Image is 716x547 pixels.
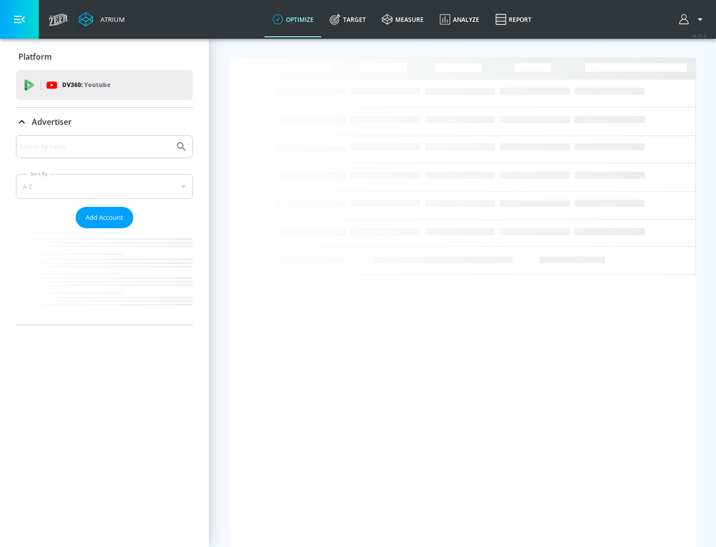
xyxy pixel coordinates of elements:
div: DV360: Youtube [16,70,193,100]
a: optimize [265,1,322,37]
label: Sort By [28,171,50,177]
div: Platform [16,43,193,71]
a: Report [487,1,539,37]
button: Add Account [76,207,133,228]
p: Advertiser [32,116,72,127]
nav: list of Advertiser [16,228,193,325]
div: Advertiser [16,108,193,136]
div: Atrium [96,15,125,24]
a: Atrium [79,12,125,27]
p: Youtube [84,80,110,90]
a: Target [322,1,374,37]
span: v 4.25.4 [692,33,706,38]
span: Add Account [86,212,123,223]
p: DV360: [62,80,110,91]
div: Advertiser [16,135,193,325]
a: measure [374,1,432,37]
p: Platform [18,51,52,62]
div: A-Z [16,174,193,199]
input: Search by name [20,140,171,153]
a: Analyze [432,1,487,37]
